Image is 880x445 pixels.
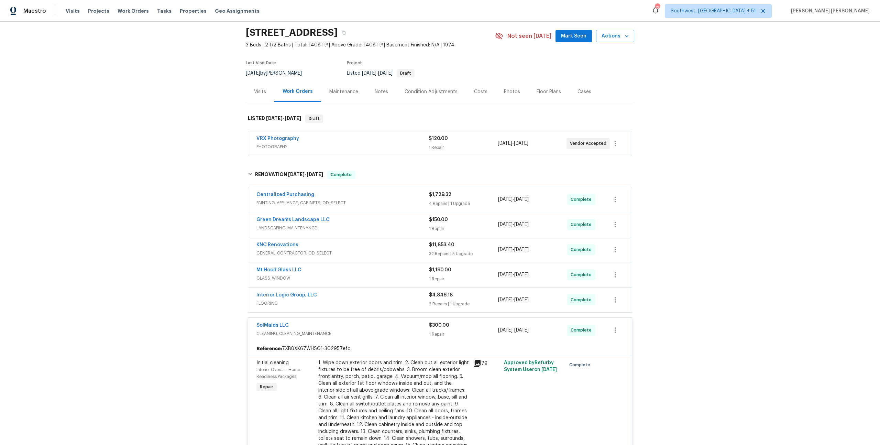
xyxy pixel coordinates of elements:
[246,164,634,186] div: RENOVATION [DATE]-[DATE]Complete
[577,88,591,95] div: Cases
[256,268,301,272] a: Mt Hood Glass LLC
[328,171,354,178] span: Complete
[256,275,429,282] span: GLASS_WINDOW
[429,323,449,328] span: $300.00
[256,323,289,328] a: SolMaids LLC
[507,33,551,40] span: Not seen [DATE]
[246,42,495,48] span: 3 Beds | 2 1/2 Baths | Total: 1408 ft² | Above Grade: 1408 ft² | Basement Finished: N/A | 1974
[362,71,376,76] span: [DATE]
[671,8,756,14] span: Southwest, [GEOGRAPHIC_DATA] + 51
[256,199,429,206] span: PAINTING, APPLIANCE, CABINETS, OD_SELECT
[429,136,448,141] span: $120.00
[338,26,350,39] button: Copy Address
[375,88,388,95] div: Notes
[498,221,529,228] span: -
[429,242,454,247] span: $11,853.40
[498,327,529,334] span: -
[257,383,276,390] span: Repair
[256,225,429,231] span: LANDSCAPING_MAINTENANCE
[498,297,513,302] span: [DATE]
[66,8,80,14] span: Visits
[180,8,207,14] span: Properties
[514,272,529,277] span: [DATE]
[498,328,513,333] span: [DATE]
[473,359,500,368] div: 79
[429,331,498,338] div: 1 Repair
[602,32,629,41] span: Actions
[514,197,529,202] span: [DATE]
[498,272,513,277] span: [DATE]
[118,8,149,14] span: Work Orders
[429,293,453,297] span: $4,846.18
[498,271,529,278] span: -
[788,8,870,14] span: [PERSON_NAME] [PERSON_NAME]
[246,29,338,36] h2: [STREET_ADDRESS]
[347,71,415,76] span: Listed
[248,343,632,355] div: 7XB8XK67WHSG1-302957efc
[246,69,310,77] div: by [PERSON_NAME]
[246,108,634,130] div: LISTED [DATE]-[DATE]Draft
[256,143,429,150] span: PHOTOGRAPHY
[429,217,448,222] span: $150.00
[285,116,301,121] span: [DATE]
[571,246,594,253] span: Complete
[256,330,429,337] span: CLEANING, CLEANING_MAINTENANCE
[255,171,323,179] h6: RENOVATION
[288,172,323,177] span: -
[256,192,314,197] a: Centralized Purchasing
[248,115,301,123] h6: LISTED
[256,242,298,247] a: KNC Renovations
[88,8,109,14] span: Projects
[498,197,513,202] span: [DATE]
[514,328,529,333] span: [DATE]
[655,4,660,11] div: 726
[498,222,513,227] span: [DATE]
[571,271,594,278] span: Complete
[429,250,498,257] div: 32 Repairs | 5 Upgrade
[514,247,529,252] span: [DATE]
[397,71,414,75] span: Draft
[347,61,362,65] span: Project
[429,275,498,282] div: 1 Repair
[596,30,634,43] button: Actions
[498,141,512,146] span: [DATE]
[570,140,609,147] span: Vendor Accepted
[307,172,323,177] span: [DATE]
[429,268,451,272] span: $1,190.00
[429,192,451,197] span: $1,729.32
[541,367,557,372] span: [DATE]
[498,246,529,253] span: -
[571,327,594,334] span: Complete
[362,71,393,76] span: -
[537,88,561,95] div: Floor Plans
[429,301,498,307] div: 2 Repairs | 1 Upgrade
[256,136,299,141] a: VRX Photography
[266,116,301,121] span: -
[504,88,520,95] div: Photos
[429,225,498,232] div: 1 Repair
[571,221,594,228] span: Complete
[514,297,529,302] span: [DATE]
[256,293,317,297] a: Interior Logic Group, LLC
[514,222,529,227] span: [DATE]
[215,8,260,14] span: Geo Assignments
[157,9,172,13] span: Tasks
[246,71,260,76] span: [DATE]
[378,71,393,76] span: [DATE]
[498,296,529,303] span: -
[306,115,322,122] span: Draft
[474,88,487,95] div: Costs
[256,300,429,307] span: FLOORING
[504,360,557,372] span: Approved by Refurby System User on
[256,368,300,379] span: Interior Overall - Home Readiness Packages
[256,345,282,352] b: Reference:
[266,116,283,121] span: [DATE]
[569,361,593,368] span: Complete
[498,140,528,147] span: -
[571,196,594,203] span: Complete
[514,141,528,146] span: [DATE]
[571,296,594,303] span: Complete
[256,217,330,222] a: Green Dreams Landscape LLC
[329,88,358,95] div: Maintenance
[561,32,586,41] span: Mark Seen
